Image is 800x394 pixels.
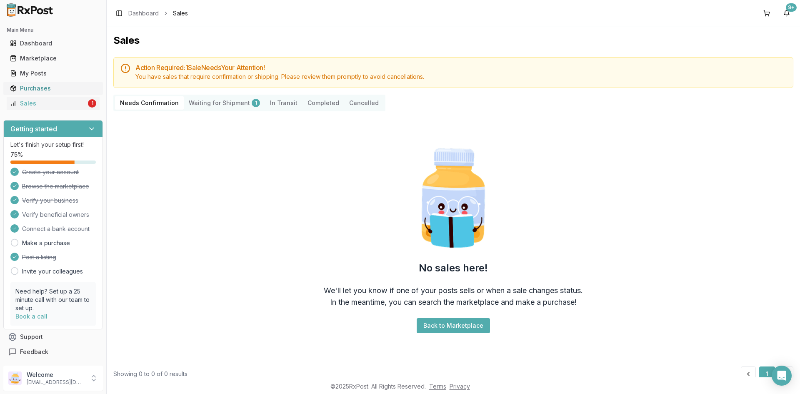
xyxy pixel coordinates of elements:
div: Marketplace [10,54,96,63]
button: Feedback [3,344,103,359]
img: User avatar [8,371,22,385]
button: Completed [302,96,344,110]
button: Needs Confirmation [115,96,184,110]
div: Dashboard [10,39,96,48]
div: Open Intercom Messenger [772,366,792,386]
p: [EMAIL_ADDRESS][DOMAIN_NAME] [27,379,85,386]
button: 9+ [780,7,793,20]
span: Browse the marketplace [22,182,89,191]
a: Make a purchase [22,239,70,247]
a: Sales1 [7,96,100,111]
span: Verify your business [22,196,78,205]
p: Welcome [27,371,85,379]
a: Book a call [15,313,47,320]
button: Cancelled [344,96,384,110]
a: Marketplace [7,51,100,66]
p: Let's finish your setup first! [10,141,96,149]
div: Purchases [10,84,96,93]
div: You have sales that require confirmation or shipping. Please review them promptly to avoid cancel... [135,73,786,81]
h2: No sales here! [419,261,488,275]
a: Invite your colleagues [22,267,83,276]
a: Dashboard [7,36,100,51]
nav: breadcrumb [128,9,188,18]
div: Showing 0 to 0 of 0 results [113,370,187,378]
h5: Action Required: 1 Sale Need s Your Attention! [135,64,786,71]
a: Privacy [450,383,470,390]
span: Create your account [22,168,79,176]
a: Terms [429,383,446,390]
div: We'll let you know if one of your posts sells or when a sale changes status. [324,285,583,296]
img: Smart Pill Bottle [400,145,507,251]
span: Sales [173,9,188,18]
h2: Main Menu [7,27,100,33]
button: Back to Marketplace [417,318,490,333]
img: RxPost Logo [3,3,57,17]
button: Purchases [3,82,103,95]
a: My Posts [7,66,100,81]
span: Feedback [20,348,48,356]
span: Connect a bank account [22,225,90,233]
h1: Sales [113,34,793,47]
button: Support [3,329,103,344]
h3: Getting started [10,124,57,134]
button: Waiting for Shipment [184,96,265,110]
button: My Posts [3,67,103,80]
button: Dashboard [3,37,103,50]
div: Sales [10,99,86,108]
button: Sales1 [3,97,103,110]
div: 9+ [786,3,797,12]
span: Verify beneficial owners [22,211,89,219]
div: 1 [252,99,260,107]
span: 75 % [10,151,23,159]
div: 1 [88,99,96,108]
span: Post a listing [22,253,56,261]
p: Need help? Set up a 25 minute call with our team to set up. [15,287,91,312]
button: 1 [759,366,775,381]
div: My Posts [10,69,96,78]
button: In Transit [265,96,302,110]
a: Dashboard [128,9,159,18]
a: Purchases [7,81,100,96]
button: Marketplace [3,52,103,65]
div: In the meantime, you can search the marketplace and make a purchase! [330,296,577,308]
